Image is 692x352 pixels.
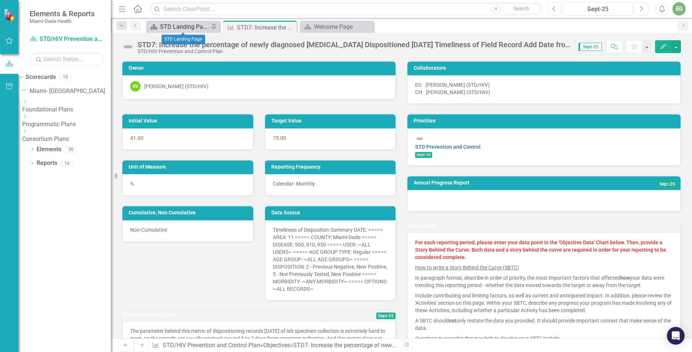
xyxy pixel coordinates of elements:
a: STD/HIV Prevention and Control Plan [163,342,260,349]
a: Elements [37,145,61,154]
small: Miami-Dade Health [30,18,95,24]
h3: Target Value [271,118,392,124]
h3: Instructions [407,223,681,229]
a: Scorecards [26,73,56,82]
div: 15 [60,74,71,80]
h3: Annual Progress Report [414,180,610,186]
img: Not Defined [415,134,424,143]
a: Consortium Plans [22,135,111,144]
span: Sept-25 [376,313,396,319]
div: STD7: Increase the percentage of newly diagnosed [MEDICAL_DATA] Dispositioned [DATE] Timeliness o... [138,41,571,49]
input: Search Below... [30,53,104,66]
strong: For each reporting period, please enter your data point in the 'Objective Data' Chart below. Then... [415,239,666,260]
u: How to write a Story Behind the Curve (SBTC) [415,265,519,270]
span: Elements & Reports [30,9,95,18]
h3: Owner [129,65,392,71]
div: Welcome Page [314,22,372,31]
em: Questions to consider that may help to develop your SBTC include: [415,335,560,341]
a: Programmatic Plans [22,120,111,129]
a: Reports [37,159,57,168]
span: Sept-25 [415,152,432,158]
div: EG [415,81,422,89]
button: Sept-25 [563,2,632,15]
img: Not Defined [122,41,134,53]
h3: Reporting Frequency [271,164,392,170]
button: EG [672,2,686,15]
span: 75.00 [273,135,286,141]
div: STD7: Increase the percentage of newly diagnosed [MEDICAL_DATA] Dispositioned [DATE] Timeliness o... [237,23,295,32]
a: Foundational Plans [22,106,111,114]
span: % [130,181,134,187]
a: STD/HIV Prevention and Control Plan [30,35,104,44]
span: Timeliness of Disposition Summary DATE: ===== AREA: 11 ===== COUNTY: Miami-Dade ===== DISEASE: 90... [273,227,387,292]
div: CH [415,89,422,96]
div: 16 [61,160,73,166]
div: » » [152,341,396,350]
h3: Priorities [414,118,677,124]
a: STD Landing Page [148,22,209,31]
p: A SBTC should only restate the data you provided. It should provide important context that make s... [415,315,673,333]
span: 41.00 [130,135,143,141]
div: [PERSON_NAME] (STD/HIV) [426,89,490,96]
div: [PERSON_NAME] (STD/HIV) [144,83,208,90]
h3: Story Behind the Curve [122,312,324,318]
p: Include contributing and limiting factors, as well as current and anticipated impact. In addition... [415,290,673,315]
div: Calendar- Monthly [265,174,396,196]
div: STD/HIV Prevention and Control Plan [138,49,571,54]
div: STD Landing Page [162,35,205,44]
div: STD Landing Page [160,22,209,31]
h3: Collaborators [414,65,677,71]
a: Objectives [263,342,290,349]
input: Search ClearPoint... [150,3,542,15]
a: STD Prevention and Control [415,144,481,150]
span: Non-Cumulative [130,227,167,233]
div: [PERSON_NAME] (STD/HIV) [425,81,490,89]
h3: Unit of Measure [129,164,250,170]
p: In paragraph format, describe in order of priority, the most important factors that affected your... [415,273,673,290]
div: 20 [65,146,77,152]
span: Search [513,6,529,11]
div: Sept-25 [566,5,630,14]
div: Open Intercom Messenger [667,327,685,345]
span: Sept-25 [579,43,602,51]
h3: Initial Value [129,118,250,124]
p: The parameter behind this metric of dispositioning records [DATE] of lab specimen collection is e... [130,327,388,349]
strong: how [620,275,630,281]
h3: Cumulative, Non Cumulative [129,210,250,215]
div: KV [130,81,140,92]
h3: Data Source [271,210,392,215]
span: Sept-25 [658,181,677,187]
strong: not [449,318,457,324]
a: Miami- [GEOGRAPHIC_DATA] [30,87,111,96]
button: Search [503,4,540,14]
a: Welcome Page [302,22,372,31]
img: ClearPoint Strategy [3,8,17,21]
